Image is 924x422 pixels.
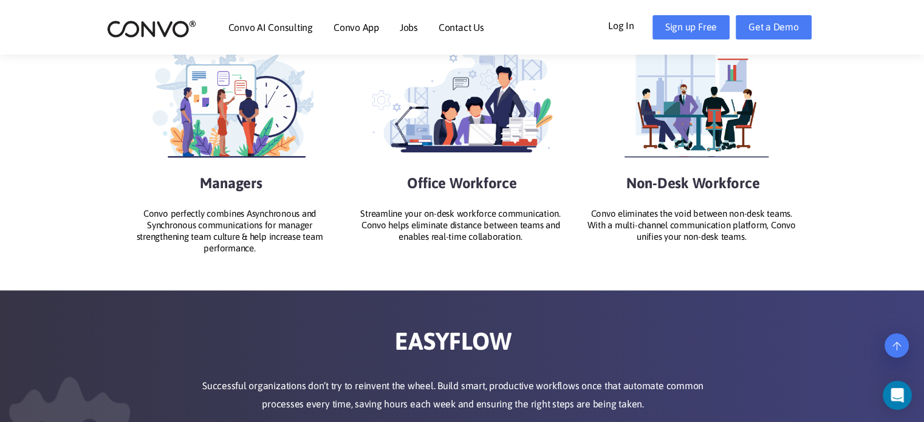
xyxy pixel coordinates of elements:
[356,208,569,250] li: Streamline your on-desk workforce communication. Convo helps eliminate distance between teams and...
[372,32,552,166] img: Office Workforce
[587,208,799,250] li: Convo eliminates the void between non-desk teams. With a multi-channel communication platform, Co...
[611,38,775,160] img: Non Desk Workers
[125,175,338,202] h2: Managers
[125,208,338,254] li: Convo perfectly combines Asynchronous and Synchronous communications for manager strengthening te...
[395,327,512,359] span: EASYFLOW
[356,175,569,202] h2: Office Workforce
[587,175,799,202] h2: Non-Desk Workforce
[149,38,313,160] img: Managers
[883,381,912,410] div: Open Intercom Messenger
